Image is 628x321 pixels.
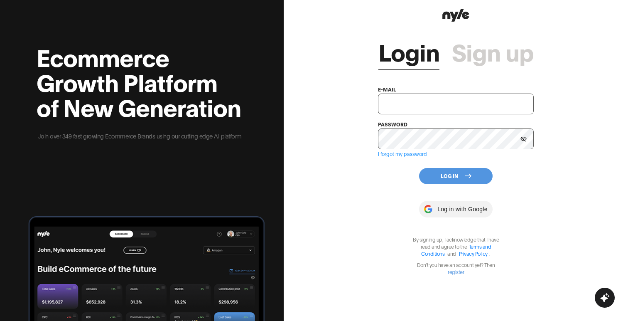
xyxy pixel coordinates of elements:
[419,201,492,217] button: Log in with Google
[419,168,493,184] button: Log In
[378,39,439,64] a: Login
[408,236,504,257] p: By signing up, I acknowledge that I have read and agree to the .
[408,261,504,275] p: Don't you have an account yet? Then
[378,151,427,157] a: I forgot my password
[37,131,243,141] p: Join over 349 fast growing Ecommerce Brands using our cutting edge AI platform
[448,269,464,275] a: register
[459,250,488,257] a: Privacy Policy
[378,86,396,92] label: e-mail
[452,39,534,64] a: Sign up
[378,121,407,127] label: password
[445,250,458,257] span: and
[421,243,491,257] a: Terms and Conditions
[37,44,243,119] h2: Ecommerce Growth Platform of New Generation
